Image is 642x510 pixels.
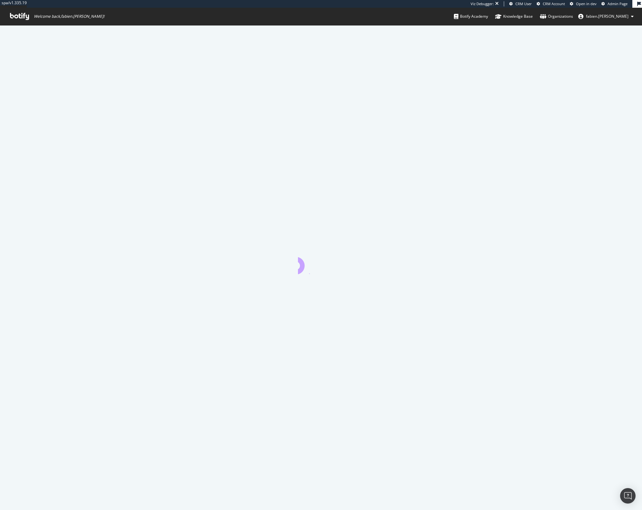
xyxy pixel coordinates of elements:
[454,8,488,25] a: Botify Academy
[34,14,104,19] span: Welcome back, fabien.[PERSON_NAME] !
[495,8,533,25] a: Knowledge Base
[601,1,628,6] a: Admin Page
[620,488,636,504] div: Open Intercom Messenger
[298,251,344,274] div: animation
[454,13,488,20] div: Botify Academy
[570,1,597,6] a: Open in dev
[543,1,565,6] span: CRM Account
[586,14,628,19] span: fabien.marty
[540,8,573,25] a: Organizations
[515,1,532,6] span: CRM User
[495,13,533,20] div: Knowledge Base
[540,13,573,20] div: Organizations
[471,1,494,6] div: Viz Debugger:
[608,1,628,6] span: Admin Page
[509,1,532,6] a: CRM User
[576,1,597,6] span: Open in dev
[573,11,639,22] button: fabien.[PERSON_NAME]
[537,1,565,6] a: CRM Account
